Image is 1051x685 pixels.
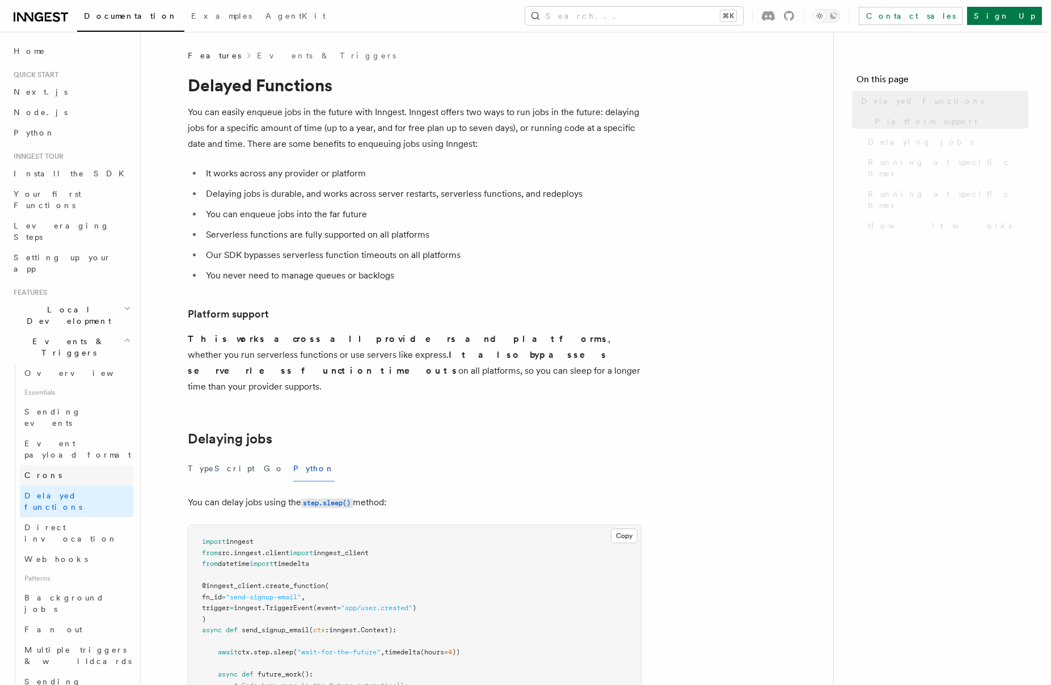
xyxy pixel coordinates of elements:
span: Setting up your app [14,253,111,273]
span: ) [202,615,206,623]
span: , [381,648,385,656]
a: How it works [863,215,1028,236]
span: . [269,648,273,656]
span: ctx [313,626,325,634]
span: AgentKit [265,11,326,20]
h4: On this page [856,73,1028,91]
span: import [250,560,273,568]
span: create_function [265,582,325,590]
span: (event [313,604,337,612]
button: Toggle dark mode [813,9,840,23]
a: Leveraging Steps [9,215,133,247]
span: . [357,626,361,634]
span: Context): [361,626,396,634]
span: ) [412,604,416,612]
button: Events & Triggers [9,331,133,363]
li: You can enqueue jobs into the far future [202,206,641,222]
span: import [289,549,313,557]
code: step.sleep() [301,498,353,508]
span: Running at specific times [868,188,1028,211]
span: from [202,549,218,557]
a: Delayed Functions [856,91,1028,111]
button: Python [293,456,335,481]
span: Inngest tour [9,152,64,161]
kbd: ⌘K [720,10,736,22]
a: Documentation [77,3,184,32]
span: . [230,549,234,557]
span: Crons [24,471,62,480]
span: timedelta [273,560,309,568]
span: Features [188,50,241,61]
span: Multiple triggers & wildcards [24,645,132,666]
span: 4 [448,648,452,656]
span: src [218,549,230,557]
span: step [254,648,269,656]
span: How it works [868,220,1012,231]
span: ( [309,626,313,634]
a: Delayed functions [20,485,133,517]
span: "send-signup-email" [226,593,301,601]
a: Sending events [20,401,133,433]
span: client [265,549,289,557]
span: inngest [329,626,357,634]
a: Direct invocation [20,517,133,549]
span: Delayed Functions [861,95,984,107]
a: Webhooks [20,549,133,569]
a: Platform support [188,306,269,322]
li: You never need to manage queues or backlogs [202,268,641,284]
span: . [250,648,254,656]
span: @inngest_client [202,582,261,590]
span: . [261,549,265,557]
span: inngest_client [313,549,369,557]
span: inngest [226,538,254,546]
span: "wait-for-the-future" [297,648,381,656]
span: datetime [218,560,250,568]
span: Node.js [14,108,67,117]
span: Python [14,128,55,137]
a: Running at specific times [863,152,1028,184]
a: Delaying jobs [188,431,272,447]
span: trigger [202,604,230,612]
a: Install the SDK [9,163,133,184]
span: def [226,626,238,634]
span: : [325,626,329,634]
a: Events & Triggers [257,50,396,61]
a: Contact sales [859,7,963,25]
span: , [301,593,305,601]
span: async [218,670,238,678]
span: Webhooks [24,555,88,564]
strong: This works across all providers and platforms [188,333,608,344]
a: Background jobs [20,587,133,619]
span: (hours [420,648,444,656]
a: step.sleep() [301,497,353,508]
span: Examples [191,11,252,20]
span: Essentials [20,383,133,401]
span: Your first Functions [14,189,81,210]
a: Overview [20,363,133,383]
button: TypeScript [188,456,255,481]
span: Delaying jobs [868,136,973,147]
a: Node.js [9,102,133,122]
li: It works across any provider or platform [202,166,641,181]
p: , whether you run serverless functions or use servers like express. on all platforms, so you can ... [188,331,641,395]
button: Search...⌘K [525,7,743,25]
li: Serverless functions are fully supported on all platforms [202,227,641,243]
span: timedelta [385,648,420,656]
span: = [337,604,341,612]
span: inngest. [234,604,265,612]
span: = [230,604,234,612]
a: Sign Up [967,7,1042,25]
span: Background jobs [24,593,104,614]
a: Your first Functions [9,184,133,215]
a: Examples [184,3,259,31]
li: Our SDK bypasses serverless function timeouts on all platforms [202,247,641,263]
span: future_work [258,670,301,678]
span: Event payload format [24,439,131,459]
p: You can delay jobs using the method: [188,494,641,511]
a: Crons [20,465,133,485]
span: sleep [273,648,293,656]
p: You can easily enqueue jobs in the future with Inngest. Inngest offers two ways to run jobs in th... [188,104,641,152]
span: TriggerEvent [265,604,313,612]
span: ctx [238,648,250,656]
span: await [218,648,238,656]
